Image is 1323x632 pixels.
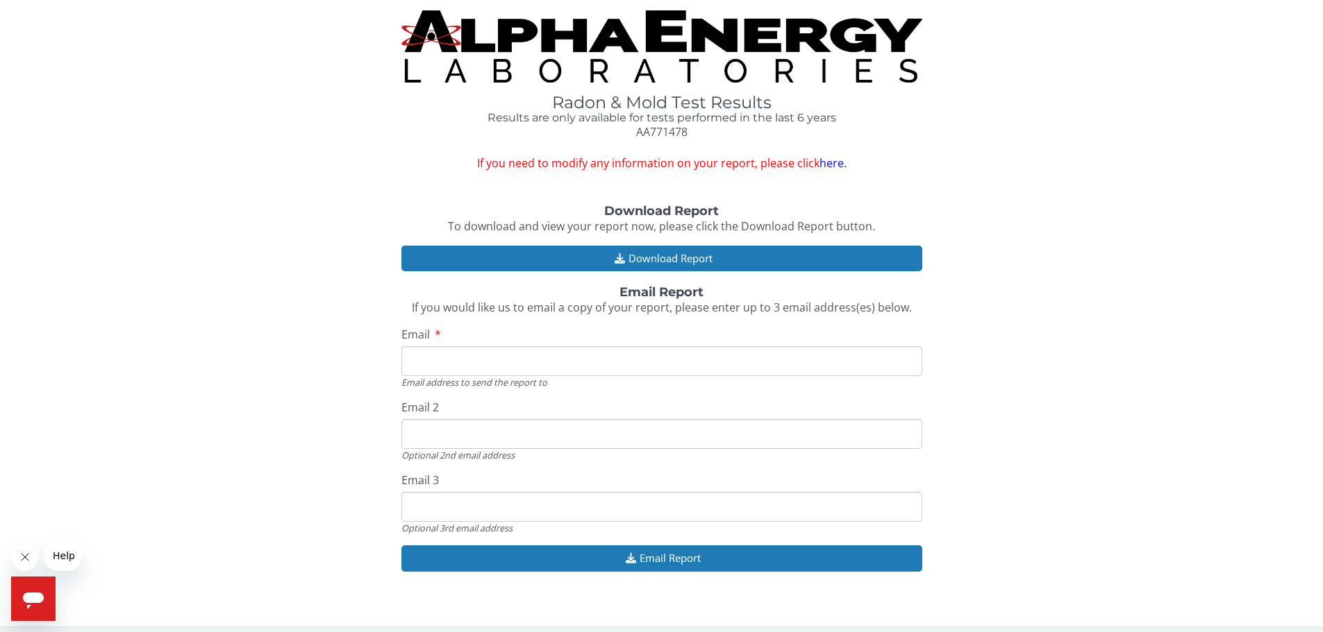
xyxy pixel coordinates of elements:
div: Optional 3rd email address [401,522,922,534]
h1: Radon & Mold Test Results [401,94,922,112]
span: AA771478 [636,124,688,139]
span: Email 3 [401,472,439,488]
div: Email address to send the report to [401,376,922,388]
strong: Email Report [619,284,704,300]
button: Email Report [401,545,922,571]
span: If you need to modify any information on your report, please click [401,155,922,171]
h4: Results are only available for tests performed in the last 6 years [401,112,922,124]
iframe: Message from company [44,540,81,571]
button: Download Report [401,246,922,271]
div: Optional 2nd email address [401,449,922,461]
strong: Download Report [604,203,719,219]
iframe: Close message [11,543,39,571]
span: If you would like us to email a copy of your report, please enter up to 3 email address(es) below. [412,300,912,315]
a: here. [819,155,847,171]
span: To download and view your report now, please click the Download Report button. [448,219,875,234]
span: Email 2 [401,400,439,415]
img: TightCrop.jpg [401,10,922,83]
iframe: Button to launch messaging window [11,577,56,621]
span: Email [401,327,430,342]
